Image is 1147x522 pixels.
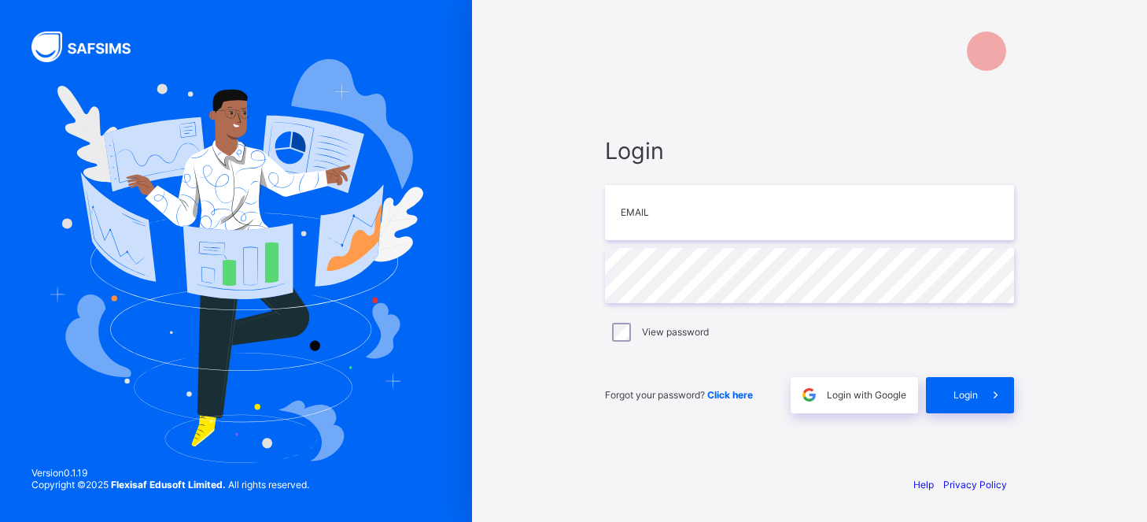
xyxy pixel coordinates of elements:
span: Login [605,137,1014,165]
span: Login with Google [827,389,906,401]
span: Login [953,389,978,401]
a: Help [913,479,934,491]
span: Version 0.1.19 [31,467,309,479]
a: Privacy Policy [943,479,1007,491]
span: Copyright © 2025 All rights reserved. [31,479,309,491]
img: SAFSIMS Logo [31,31,149,62]
strong: Flexisaf Edusoft Limited. [111,479,226,491]
a: Click here [707,389,753,401]
img: google.396cfc9801f0270233282035f929180a.svg [800,386,818,404]
label: View password [642,326,709,338]
img: Hero Image [49,59,423,462]
span: Forgot your password? [605,389,753,401]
